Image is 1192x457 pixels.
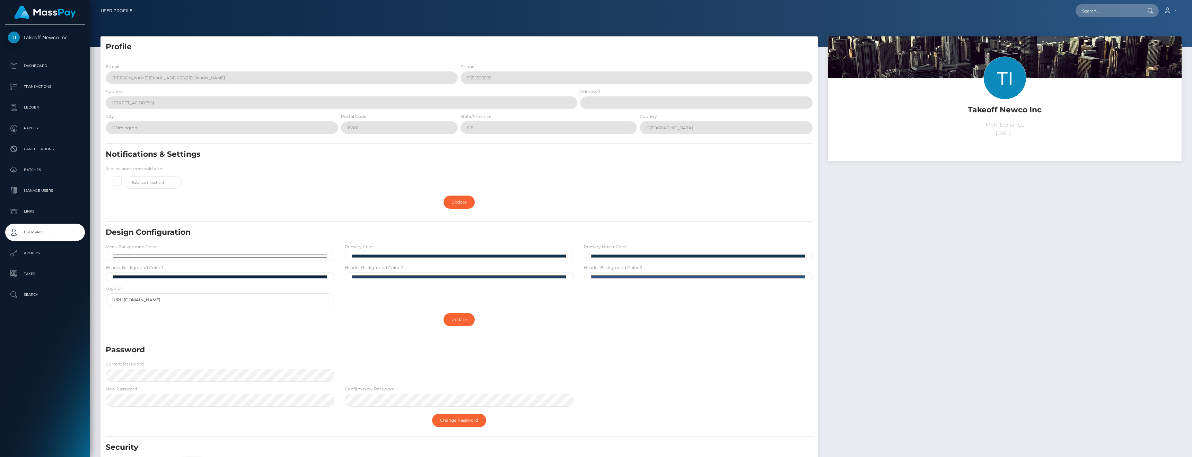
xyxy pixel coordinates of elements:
label: E-mail [106,63,119,70]
label: Phone [461,63,474,70]
a: Manage Users [5,182,85,199]
label: Address [106,88,123,95]
h5: Notifications & Settings [106,149,697,160]
a: User Profile [101,3,132,18]
a: Search [5,286,85,303]
img: MassPay Logo [14,6,76,19]
h5: Profile [106,42,813,52]
p: Search [8,290,82,300]
label: City [106,113,114,120]
a: Update [444,196,475,209]
a: User Profile [5,224,85,241]
a: Update [444,313,475,326]
a: Ledger [5,99,85,116]
label: Logo Url: [106,285,124,292]
label: Confirm New Password [345,386,395,392]
a: Links [5,203,85,220]
h5: Security [106,442,697,453]
a: Payees [5,120,85,137]
label: Min. balance threshold alert [106,166,163,172]
p: Dashboard [8,61,82,71]
input: Search... [1076,4,1141,17]
p: Taxes [8,269,82,279]
img: ... [828,36,1182,272]
a: Dashboard [5,57,85,75]
a: Cancellations [5,140,85,158]
a: API Keys [5,244,85,262]
label: Primary Hover Color [584,244,627,250]
label: Menu Background Color [106,244,157,250]
p: Links [8,206,82,217]
a: Batches [5,161,85,179]
label: Current Password [106,361,144,367]
p: Manage Users [8,186,82,196]
a: Taxes [5,265,85,283]
label: Header Background Color 3 [584,265,642,271]
a: Change Password [432,414,486,427]
label: Primary Color [345,244,374,250]
label: Header Background Color 2 [345,265,403,271]
p: Cancellations [8,144,82,154]
p: API Keys [8,248,82,258]
p: Member since [DATE] [833,121,1176,137]
label: Country [640,113,657,120]
label: Address 2 [580,88,601,95]
a: Transactions [5,78,85,95]
h5: Password [106,345,697,355]
h5: Takeoff Newco Inc [833,105,1176,115]
h5: Design Configuration [106,227,697,238]
p: Batches [8,165,82,175]
label: New Password [106,386,137,392]
label: State/Province [461,113,491,120]
span: Takeoff Newco Inc [5,34,85,41]
img: Takeoff Newco Inc [8,32,20,43]
label: Header Background Color 1 [106,265,163,271]
p: User Profile [8,227,82,238]
p: Ledger [8,102,82,113]
p: Transactions [8,81,82,92]
label: Postal Code [341,113,366,120]
p: Payees [8,123,82,133]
